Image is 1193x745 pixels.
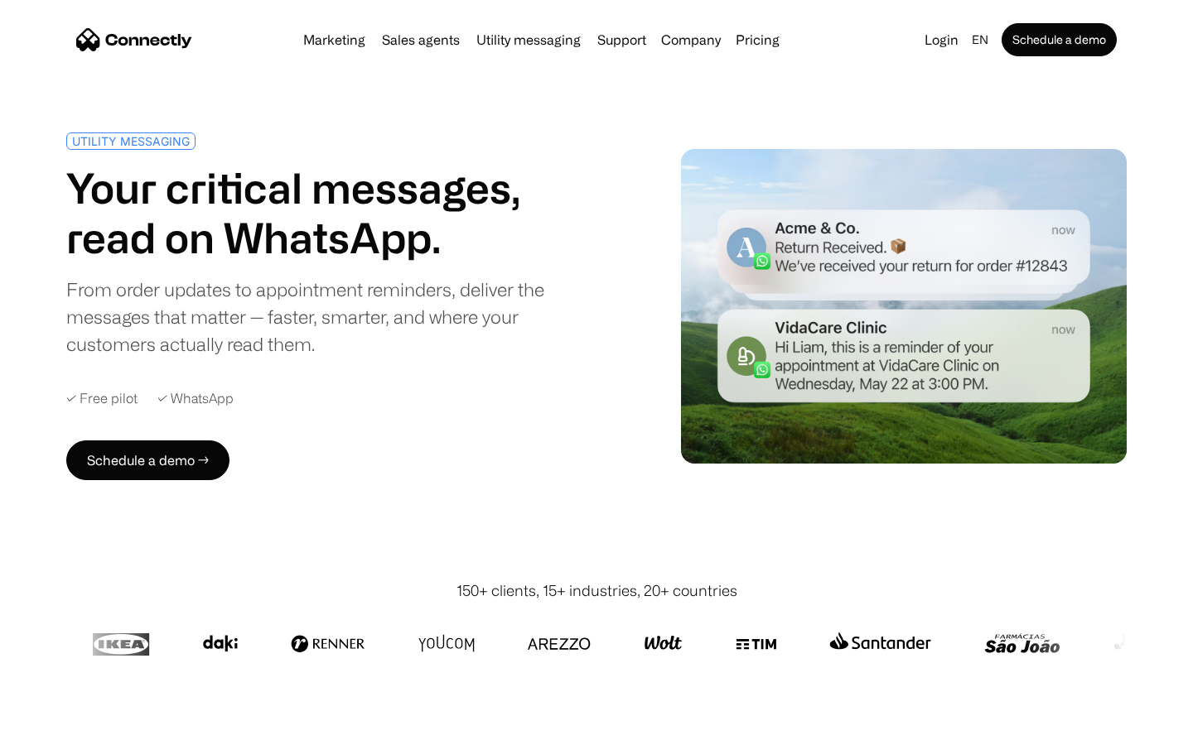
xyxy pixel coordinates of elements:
a: Pricing [729,33,786,46]
a: Marketing [297,33,372,46]
div: ✓ WhatsApp [157,391,234,406]
a: Sales agents [375,33,466,46]
a: Schedule a demo → [66,440,229,480]
div: From order updates to appointment reminders, deliver the messages that matter — faster, smarter, ... [66,276,590,358]
div: ✓ Free pilot [66,391,138,406]
h1: Your critical messages, read on WhatsApp. [66,163,590,262]
div: en [972,28,988,51]
a: Support [591,33,653,46]
a: Schedule a demo [1002,23,1117,56]
div: UTILITY MESSAGING [72,135,190,147]
a: Utility messaging [470,33,587,46]
a: Login [918,28,965,51]
div: Company [661,28,721,51]
div: 150+ clients, 15+ industries, 20+ countries [456,579,737,602]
